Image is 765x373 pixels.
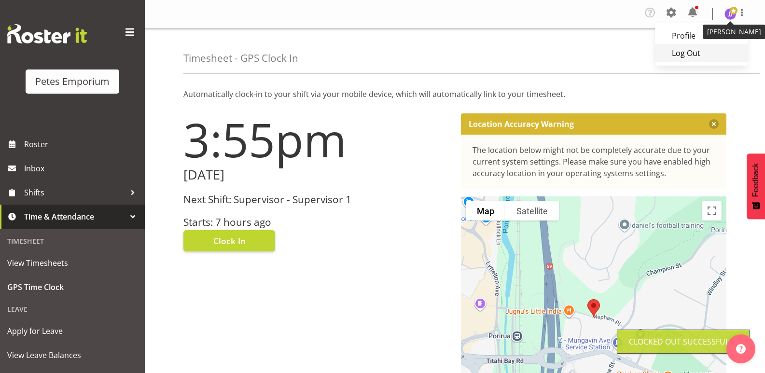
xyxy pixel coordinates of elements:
span: View Leave Balances [7,348,138,362]
span: Inbox [24,161,140,176]
button: Close message [709,119,719,129]
h2: [DATE] [183,167,449,182]
h3: Next Shift: Supervisor - Supervisor 1 [183,194,449,205]
h1: 3:55pm [183,113,449,166]
div: Timesheet [2,231,142,251]
img: janelle-jonkers702.jpg [724,8,736,20]
button: Show satellite imagery [505,201,559,221]
div: Clocked out Successfully [629,336,737,347]
img: Rosterit website logo [7,24,87,43]
div: The location below might not be completely accurate due to your current system settings. Please m... [473,144,715,179]
span: GPS Time Clock [7,280,138,294]
p: Location Accuracy Warning [469,119,574,129]
span: Time & Attendance [24,209,125,224]
a: View Timesheets [2,251,142,275]
span: Apply for Leave [7,324,138,338]
a: Apply for Leave [2,319,142,343]
span: Feedback [751,163,760,197]
p: Automatically clock-in to your shift via your mobile device, which will automatically link to you... [183,88,726,100]
div: Petes Emporium [35,74,110,89]
a: View Leave Balances [2,343,142,367]
button: Toggle fullscreen view [702,201,722,221]
span: Roster [24,137,140,152]
a: GPS Time Clock [2,275,142,299]
span: Clock In [213,235,246,247]
span: Shifts [24,185,125,200]
a: Log Out [655,44,748,62]
h3: Starts: 7 hours ago [183,217,449,228]
span: View Timesheets [7,256,138,270]
button: Feedback - Show survey [747,153,765,219]
button: Show street map [466,201,505,221]
div: Leave [2,299,142,319]
img: help-xxl-2.png [736,344,746,354]
h4: Timesheet - GPS Clock In [183,53,298,64]
a: Profile [655,27,748,44]
button: Clock In [183,230,275,251]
